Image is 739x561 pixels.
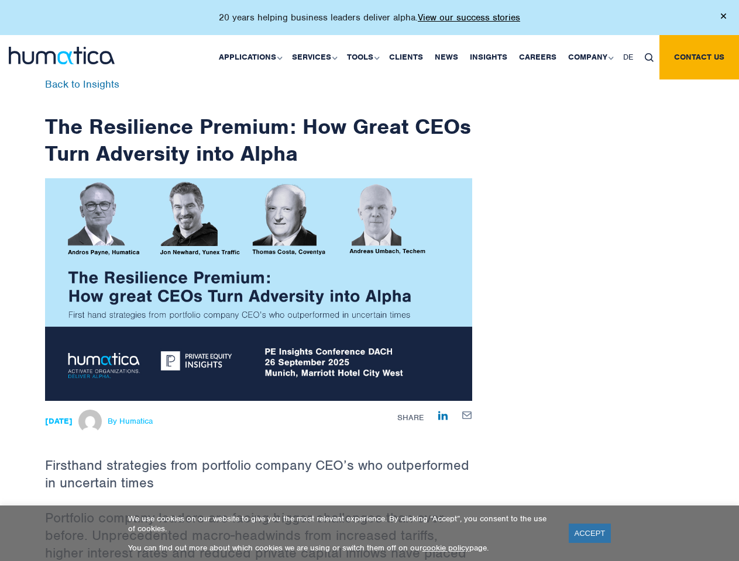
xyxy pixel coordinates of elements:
span: Share [397,413,424,423]
a: Careers [513,35,562,79]
img: Share on LinkedIn [438,411,448,420]
a: Services [286,35,341,79]
a: Back to Insights [45,78,119,91]
h1: The Resilience Premium: How Great CEOs Turn Adversity into Alpha [45,79,472,167]
strong: [DATE] [45,416,73,426]
img: mailby [462,411,472,419]
a: Share by E-Mail [462,410,472,419]
span: By Humatica [108,417,153,426]
img: Michael Hillington [78,410,102,433]
a: Clients [383,35,429,79]
a: cookie policy [422,543,469,553]
a: Contact us [659,35,739,79]
p: 20 years helping business leaders deliver alpha. [219,12,520,23]
a: Share on LinkedIn [438,410,448,420]
img: search_icon [645,53,654,62]
a: View our success stories [418,12,520,23]
a: Tools [341,35,383,79]
img: logo [9,47,115,64]
p: You can find out more about which cookies we are using or switch them off on our page. [128,543,554,553]
a: News [429,35,464,79]
p: We use cookies on our website to give you the most relevant experience. By clicking “Accept”, you... [128,514,554,534]
span: DE [623,52,633,62]
a: Company [562,35,617,79]
a: ACCEPT [569,524,611,543]
img: ndetails [45,178,472,401]
a: DE [617,35,639,79]
a: Insights [464,35,513,79]
a: Applications [213,35,286,79]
